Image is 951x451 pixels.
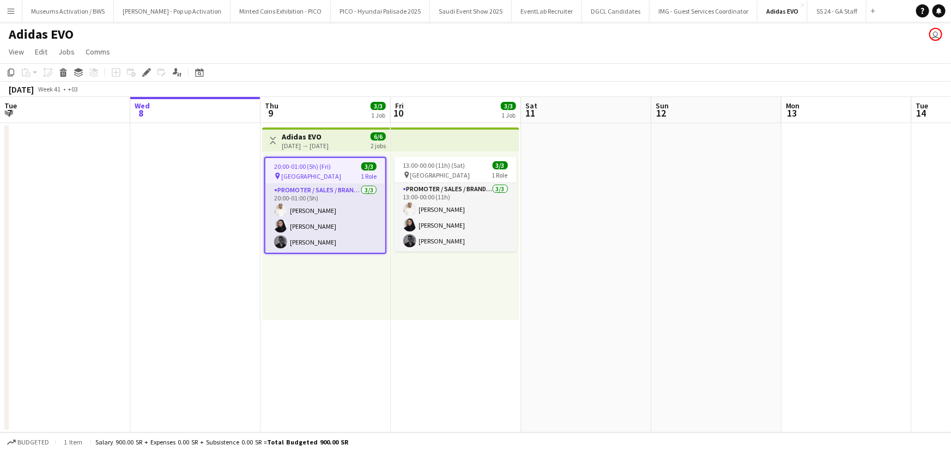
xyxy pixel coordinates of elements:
[371,132,386,141] span: 6/6
[68,85,78,93] div: +03
[60,438,86,446] span: 1 item
[929,28,942,41] app-user-avatar: Salman AlQurni
[501,111,516,119] div: 1 Job
[786,101,800,111] span: Mon
[650,1,758,22] button: IMG - Guest Services Coordinator
[914,107,929,119] span: 14
[492,171,508,179] span: 1 Role
[17,438,49,446] span: Budgeted
[395,183,517,252] app-card-role: Promoter / Sales / Brand Ambassador3/313:00-00:00 (11h)[PERSON_NAME][PERSON_NAME][PERSON_NAME]
[512,1,582,22] button: EventLab Recruiter
[524,107,537,119] span: 11
[22,1,114,22] button: Museums Activation / BWS
[31,45,52,59] a: Edit
[36,85,63,93] span: Week 41
[656,101,669,111] span: Sun
[9,84,34,95] div: [DATE]
[265,184,385,253] app-card-role: Promoter / Sales / Brand Ambassador3/320:00-01:00 (5h)[PERSON_NAME][PERSON_NAME][PERSON_NAME]
[282,132,329,142] h3: Adidas EVO
[395,101,404,111] span: Fri
[758,1,808,22] button: Adidas EVO
[501,102,516,110] span: 3/3
[403,161,465,169] span: 13:00-00:00 (11h) (Sat)
[654,107,669,119] span: 12
[133,107,150,119] span: 8
[263,107,278,119] span: 9
[281,172,341,180] span: [GEOGRAPHIC_DATA]
[5,436,51,448] button: Budgeted
[395,157,517,252] app-job-card: 13:00-00:00 (11h) (Sat)3/3 [GEOGRAPHIC_DATA]1 RolePromoter / Sales / Brand Ambassador3/313:00-00:...
[54,45,79,59] a: Jobs
[267,438,348,446] span: Total Budgeted 900.00 SR
[95,438,348,446] div: Salary 900.00 SR + Expenses 0.00 SR + Subsistence 0.00 SR =
[371,111,385,119] div: 1 Job
[3,107,17,119] span: 7
[525,101,537,111] span: Sat
[361,172,377,180] span: 1 Role
[231,1,331,22] button: Minted Coins Exhibition - PICO
[114,1,231,22] button: [PERSON_NAME] - Pop up Activation
[81,45,114,59] a: Comms
[86,47,110,57] span: Comms
[265,101,278,111] span: Thu
[274,162,331,170] span: 20:00-01:00 (5h) (Fri)
[916,101,929,111] span: Tue
[582,1,650,22] button: DGCL Candidates
[331,1,430,22] button: PICO - Hyundai Palisade 2025
[371,102,386,110] span: 3/3
[58,47,75,57] span: Jobs
[410,171,470,179] span: [GEOGRAPHIC_DATA]
[9,26,74,42] h1: Adidas EVO
[4,45,28,59] a: View
[808,1,867,22] button: SS 24 - GA Staff
[493,161,508,169] span: 3/3
[430,1,512,22] button: Saudi Event Show 2025
[393,107,404,119] span: 10
[282,142,329,150] div: [DATE] → [DATE]
[35,47,47,57] span: Edit
[784,107,800,119] span: 13
[4,101,17,111] span: Tue
[361,162,377,170] span: 3/3
[9,47,24,57] span: View
[371,141,386,150] div: 2 jobs
[135,101,150,111] span: Wed
[264,157,386,254] app-job-card: 20:00-01:00 (5h) (Fri)3/3 [GEOGRAPHIC_DATA]1 RolePromoter / Sales / Brand Ambassador3/320:00-01:0...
